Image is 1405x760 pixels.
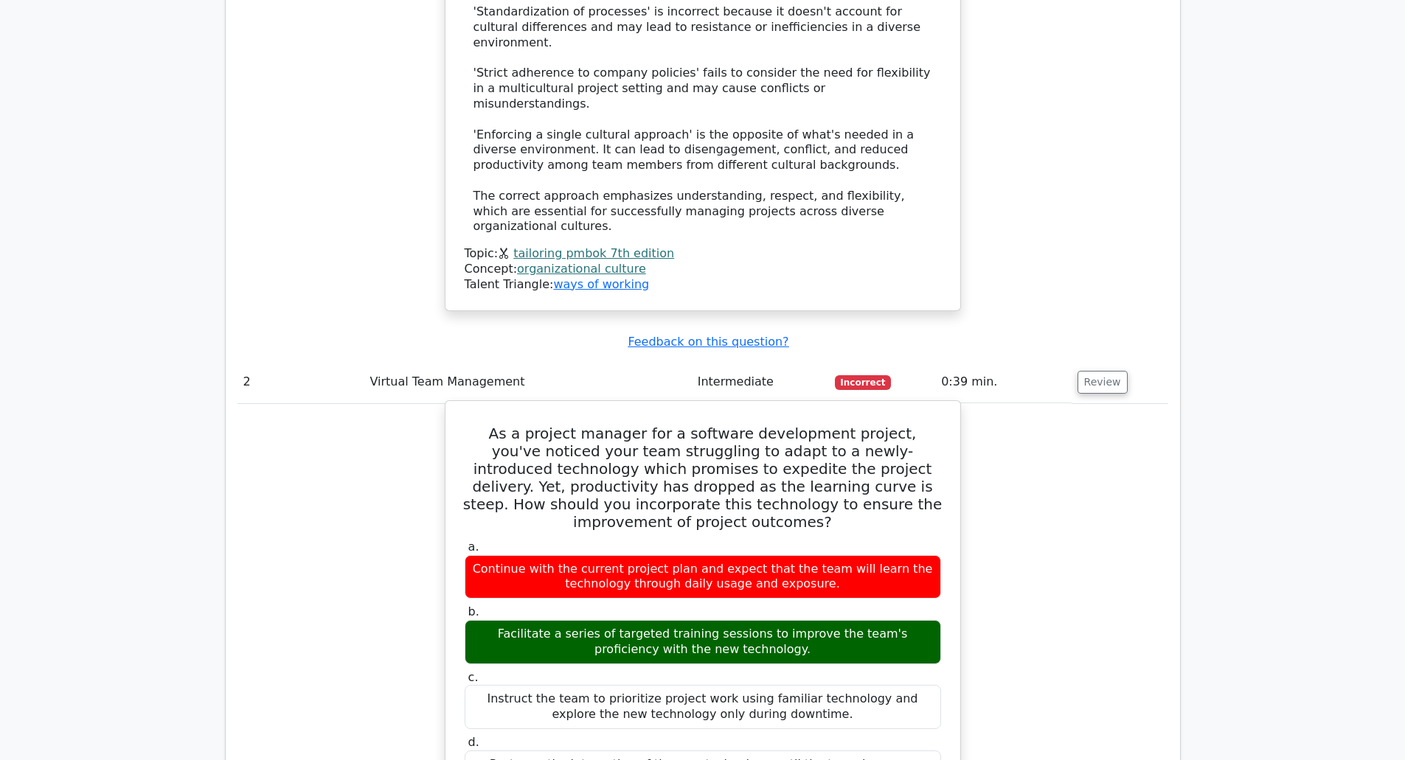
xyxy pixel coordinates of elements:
td: 2 [237,361,364,403]
h5: As a project manager for a software development project, you've noticed your team struggling to a... [463,425,943,531]
td: 0:39 min. [935,361,1071,403]
span: d. [468,735,479,749]
button: Review [1078,371,1128,394]
div: Topic: [465,246,941,262]
a: tailoring pmbok 7th edition [513,246,674,260]
span: Incorrect [835,375,892,390]
div: Instruct the team to prioritize project work using familiar technology and explore the new techno... [465,685,941,729]
a: organizational culture [517,262,646,276]
span: a. [468,540,479,554]
span: c. [468,670,479,684]
td: Intermediate [692,361,829,403]
span: b. [468,604,479,618]
a: ways of working [553,277,649,291]
div: Facilitate a series of targeted training sessions to improve the team's proficiency with the new ... [465,620,941,664]
div: Concept: [465,262,941,277]
td: Virtual Team Management [364,361,691,403]
div: Continue with the current project plan and expect that the team will learn the technology through... [465,555,941,599]
div: Talent Triangle: [465,246,941,292]
a: Feedback on this question? [628,335,788,349]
